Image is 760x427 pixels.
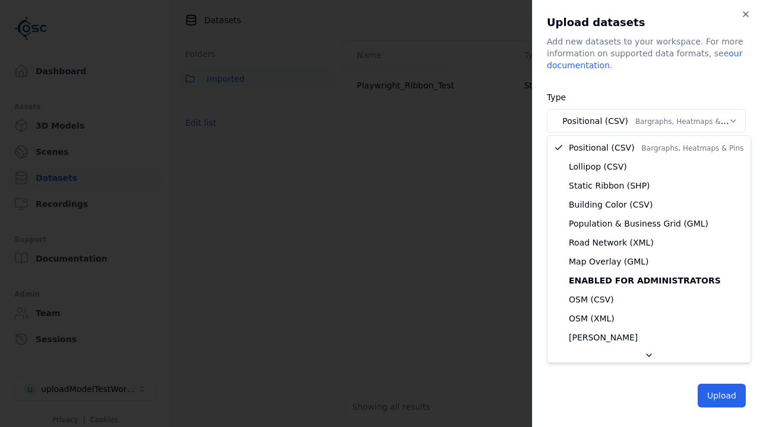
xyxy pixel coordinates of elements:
[569,180,650,192] span: Static Ribbon (SHP)
[642,144,744,152] span: Bargraphs, Heatmaps & Pins
[569,142,743,154] span: Positional (CSV)
[569,199,653,211] span: Building Color (CSV)
[569,237,654,248] span: Road Network (XML)
[569,161,627,173] span: Lollipop (CSV)
[550,271,748,290] div: Enabled for administrators
[569,313,615,324] span: OSM (XML)
[569,294,614,305] span: OSM (CSV)
[569,218,708,230] span: Population & Business Grid (GML)
[569,256,649,267] span: Map Overlay (GML)
[569,332,638,343] span: [PERSON_NAME]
